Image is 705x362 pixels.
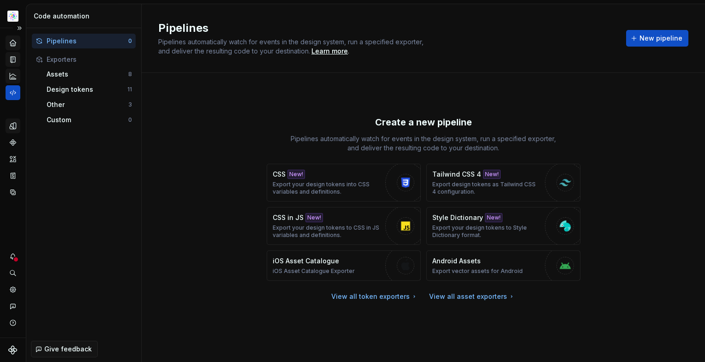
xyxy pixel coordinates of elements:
[6,152,20,166] a: Assets
[34,12,137,21] div: Code automation
[432,267,523,275] p: Export vector assets for Android
[47,55,132,64] div: Exporters
[426,207,580,245] button: Style DictionaryNew!Export your design tokens to Style Dictionary format.
[483,170,501,179] div: New!
[273,181,381,196] p: Export your design tokens into CSS variables and definitions.
[432,224,540,239] p: Export your design tokens to Style Dictionary format.
[158,21,615,36] h2: Pipelines
[331,292,418,301] a: View all token exporters
[375,116,472,129] p: Create a new pipeline
[267,207,421,245] button: CSS in JSNew!Export your design tokens to CSS in JS variables and definitions.
[32,34,136,48] button: Pipelines0
[43,113,136,127] button: Custom0
[485,213,502,222] div: New!
[47,115,128,125] div: Custom
[6,69,20,83] a: Analytics
[6,135,20,150] a: Components
[426,164,580,202] button: Tailwind CSS 4New!Export design tokens as Tailwind CSS 4 configuration.
[273,267,355,275] p: iOS Asset Catalogue Exporter
[43,97,136,112] button: Other3
[47,70,128,79] div: Assets
[432,170,481,179] p: Tailwind CSS 4
[432,213,483,222] p: Style Dictionary
[273,170,286,179] p: CSS
[267,250,421,281] button: iOS Asset CatalogueiOS Asset Catalogue Exporter
[273,256,339,266] p: iOS Asset Catalogue
[43,67,136,82] button: Assets8
[426,250,580,281] button: Android AssetsExport vector assets for Android
[128,101,132,108] div: 3
[6,266,20,280] button: Search ⌘K
[310,48,349,55] span: .
[432,181,540,196] p: Export design tokens as Tailwind CSS 4 configuration.
[127,86,132,93] div: 11
[128,116,132,124] div: 0
[6,168,20,183] a: Storybook stories
[6,52,20,67] a: Documentation
[44,344,92,354] span: Give feedback
[6,282,20,297] a: Settings
[7,11,18,22] img: b2369ad3-f38c-46c1-b2a2-f2452fdbdcd2.png
[267,164,421,202] button: CSSNew!Export your design tokens into CSS variables and definitions.
[128,71,132,78] div: 8
[6,119,20,133] a: Design tokens
[311,47,348,56] a: Learn more
[285,134,562,153] p: Pipelines automatically watch for events in the design system, run a specified exporter, and deli...
[47,36,128,46] div: Pipelines
[305,213,323,222] div: New!
[128,37,132,45] div: 0
[47,85,127,94] div: Design tokens
[6,85,20,100] a: Code automation
[626,30,688,47] button: New pipeline
[6,249,20,264] button: Notifications
[432,256,481,266] p: Android Assets
[13,22,26,35] button: Expand sidebar
[273,213,304,222] p: CSS in JS
[6,185,20,200] a: Data sources
[273,224,381,239] p: Export your design tokens to CSS in JS variables and definitions.
[158,38,425,55] span: Pipelines automatically watch for events in the design system, run a specified exporter, and deli...
[47,100,128,109] div: Other
[31,341,98,357] button: Give feedback
[8,345,18,355] svg: Supernova Logo
[6,299,20,314] button: Contact support
[639,34,682,43] span: New pipeline
[6,36,20,50] a: Home
[287,170,305,179] div: New!
[43,82,136,97] button: Design tokens11
[429,292,515,301] a: View all asset exporters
